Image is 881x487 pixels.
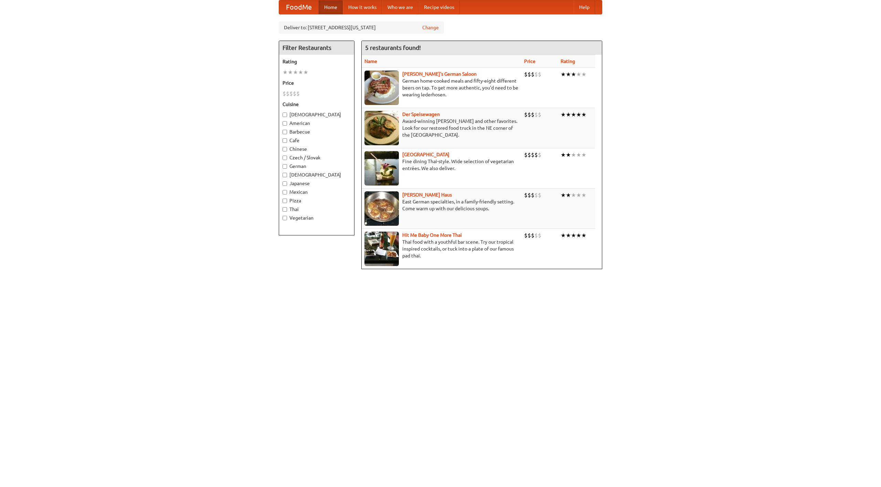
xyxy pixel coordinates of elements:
li: ★ [561,232,566,239]
li: $ [524,232,528,239]
li: ★ [561,191,566,199]
li: $ [538,191,541,199]
label: Thai [283,206,351,213]
img: speisewagen.jpg [364,111,399,145]
li: ★ [581,232,586,239]
li: $ [531,232,534,239]
b: Hit Me Baby One More Thai [402,232,462,238]
label: [DEMOGRAPHIC_DATA] [283,111,351,118]
li: ★ [581,191,586,199]
li: $ [534,232,538,239]
label: [DEMOGRAPHIC_DATA] [283,171,351,178]
li: $ [538,232,541,239]
li: ★ [298,68,303,76]
a: Name [364,59,377,64]
li: ★ [561,151,566,159]
a: Home [319,0,343,14]
input: Czech / Slovak [283,156,287,160]
li: ★ [283,68,288,76]
li: ★ [581,111,586,118]
label: Mexican [283,189,351,195]
li: $ [524,151,528,159]
label: Czech / Slovak [283,154,351,161]
li: $ [538,71,541,78]
h4: Filter Restaurants [279,41,354,55]
input: Vegetarian [283,216,287,220]
img: satay.jpg [364,151,399,186]
li: $ [528,191,531,199]
a: Recipe videos [418,0,460,14]
img: kohlhaus.jpg [364,191,399,226]
li: $ [293,90,296,97]
li: ★ [566,151,571,159]
div: Deliver to: [STREET_ADDRESS][US_STATE] [279,21,444,34]
li: $ [534,71,538,78]
li: ★ [576,191,581,199]
a: Rating [561,59,575,64]
a: [PERSON_NAME]'s German Saloon [402,71,477,77]
a: [GEOGRAPHIC_DATA] [402,152,449,157]
li: ★ [571,151,576,159]
li: ★ [303,68,308,76]
li: ★ [293,68,298,76]
li: $ [528,232,531,239]
h5: Price [283,80,351,86]
li: ★ [571,191,576,199]
li: ★ [576,71,581,78]
li: $ [534,111,538,118]
li: $ [531,111,534,118]
input: Mexican [283,190,287,194]
label: German [283,163,351,170]
li: ★ [566,191,571,199]
li: $ [524,111,528,118]
a: Price [524,59,535,64]
h5: Cuisine [283,101,351,108]
li: ★ [571,232,576,239]
input: [DEMOGRAPHIC_DATA] [283,173,287,177]
input: German [283,164,287,169]
li: $ [289,90,293,97]
li: ★ [561,111,566,118]
li: $ [286,90,289,97]
li: $ [531,191,534,199]
b: [PERSON_NAME] Haus [402,192,452,198]
li: ★ [571,71,576,78]
img: esthers.jpg [364,71,399,105]
li: ★ [581,151,586,159]
label: Barbecue [283,128,351,135]
li: ★ [566,111,571,118]
label: Japanese [283,180,351,187]
li: $ [531,71,534,78]
li: $ [534,191,538,199]
img: babythai.jpg [364,232,399,266]
li: $ [538,111,541,118]
p: Award-winning [PERSON_NAME] and other favorites. Look for our restored food truck in the NE corne... [364,118,519,138]
li: ★ [576,111,581,118]
label: American [283,120,351,127]
li: $ [296,90,300,97]
li: $ [524,71,528,78]
input: Japanese [283,181,287,186]
li: ★ [576,232,581,239]
p: East German specialties, in a family-friendly setting. Come warm up with our delicious soups. [364,198,519,212]
li: ★ [561,71,566,78]
li: ★ [288,68,293,76]
label: Pizza [283,197,351,204]
li: $ [534,151,538,159]
input: Pizza [283,199,287,203]
input: American [283,121,287,126]
h5: Rating [283,58,351,65]
li: ★ [566,232,571,239]
input: Thai [283,207,287,212]
p: German home-cooked meals and fifty-eight different beers on tap. To get more authentic, you'd nee... [364,77,519,98]
li: ★ [576,151,581,159]
li: $ [528,71,531,78]
li: $ [531,151,534,159]
b: Der Speisewagen [402,112,440,117]
li: $ [524,191,528,199]
li: $ [538,151,541,159]
a: Who we are [382,0,418,14]
input: Chinese [283,147,287,151]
